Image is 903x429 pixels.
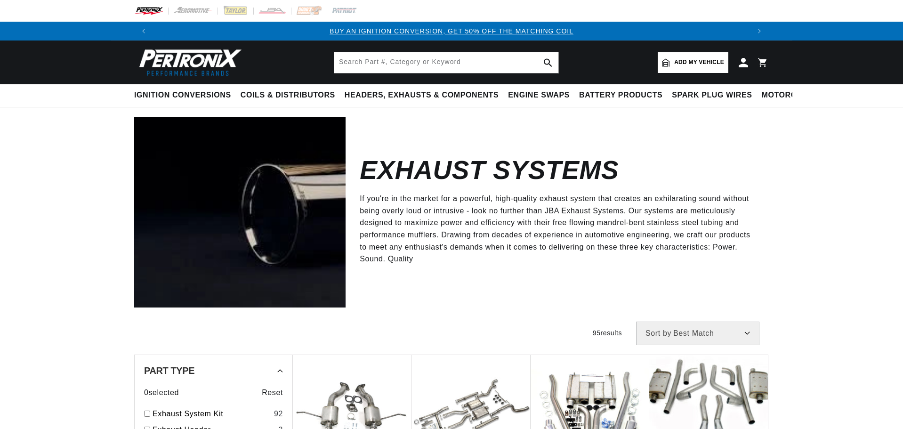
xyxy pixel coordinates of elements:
div: 92 [274,408,283,420]
div: 1 of 3 [153,26,750,36]
span: Battery Products [579,90,662,100]
a: BUY AN IGNITION CONVERSION, GET 50% OFF THE MATCHING COIL [330,27,573,35]
p: If you're in the market for a powerful, high-quality exhaust system that creates an exhilarating ... [360,193,755,265]
img: Pertronix [134,46,242,79]
span: Reset [262,387,283,399]
span: Headers, Exhausts & Components [345,90,499,100]
summary: Headers, Exhausts & Components [340,84,503,106]
span: Coils & Distributors [241,90,335,100]
summary: Spark Plug Wires [667,84,757,106]
slideshow-component: Translation missing: en.sections.announcements.announcement_bar [111,22,792,40]
span: Spark Plug Wires [672,90,752,100]
div: Announcement [153,26,750,36]
summary: Engine Swaps [503,84,574,106]
summary: Battery Products [574,84,667,106]
span: Part Type [144,366,194,375]
span: Engine Swaps [508,90,570,100]
summary: Ignition Conversions [134,84,236,106]
a: Exhaust System Kit [153,408,270,420]
summary: Coils & Distributors [236,84,340,106]
span: Motorcycle [762,90,818,100]
a: Add my vehicle [658,52,728,73]
button: Translation missing: en.sections.announcements.previous_announcement [134,22,153,40]
span: Sort by [645,330,671,337]
select: Sort by [636,322,759,345]
button: Translation missing: en.sections.announcements.next_announcement [750,22,769,40]
span: 95 results [593,329,622,337]
span: 0 selected [144,387,179,399]
span: Add my vehicle [674,58,724,67]
img: Exhaust Systems [134,117,346,307]
h2: Exhaust Systems [360,159,619,181]
summary: Motorcycle [757,84,822,106]
input: Search Part #, Category or Keyword [334,52,558,73]
span: Ignition Conversions [134,90,231,100]
button: search button [538,52,558,73]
